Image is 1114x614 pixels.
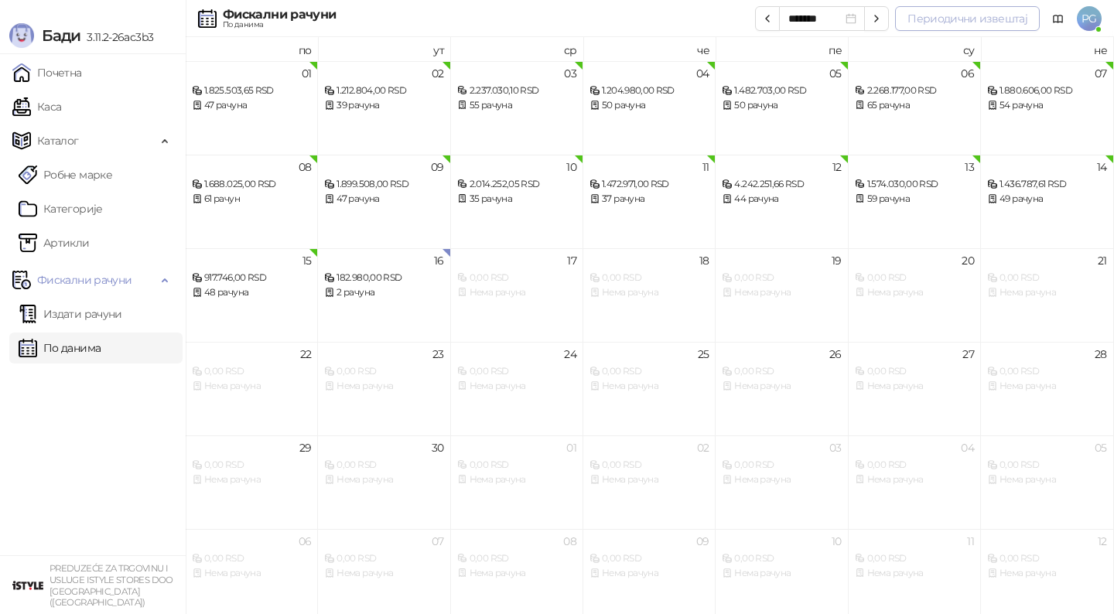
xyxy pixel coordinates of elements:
div: 19 [832,255,842,266]
th: по [186,37,318,61]
td: 2025-10-01 [451,435,583,529]
div: 0,00 RSD [855,551,974,566]
div: 13 [965,162,974,172]
div: Нема рачуна [324,472,443,487]
div: 29 [299,442,312,453]
div: 11 [967,536,974,547]
td: 2025-09-08 [186,155,318,248]
td: 2025-09-23 [318,342,450,435]
div: 0,00 RSD [589,551,709,566]
div: 0,00 RSD [855,364,974,379]
div: 06 [961,68,974,79]
div: Нема рачуна [987,566,1106,581]
span: 3.11.2-26ac3b3 [80,30,153,44]
div: 12 [1098,536,1107,547]
div: 23 [432,349,444,360]
div: 0,00 RSD [987,458,1106,472]
div: Нема рачуна [722,285,841,300]
td: 2025-09-12 [716,155,848,248]
div: Нема рачуна [324,566,443,581]
div: 11 [702,162,709,172]
div: Нема рачуна [589,285,709,300]
div: 47 рачуна [324,192,443,206]
div: 10 [832,536,842,547]
a: По данима [19,333,101,363]
div: 07 [432,536,444,547]
div: 0,00 RSD [457,364,576,379]
button: Периодични извештај [895,6,1040,31]
div: 0,00 RSD [324,364,443,379]
div: Нема рачуна [457,472,576,487]
div: 47 рачуна [192,98,311,113]
td: 2025-09-22 [186,342,318,435]
div: 12 [832,162,842,172]
div: 04 [961,442,974,453]
a: Почетна [12,57,82,88]
div: 0,00 RSD [192,364,311,379]
div: Нема рачуна [457,285,576,300]
div: Нема рачуна [855,285,974,300]
td: 2025-09-28 [981,342,1113,435]
div: Нема рачуна [722,472,841,487]
div: Фискални рачуни [223,9,336,21]
div: 50 рачуна [722,98,841,113]
div: 37 рачуна [589,192,709,206]
div: 2 рачуна [324,285,443,300]
div: 26 [829,349,842,360]
div: 48 рачуна [192,285,311,300]
span: Фискални рачуни [37,264,132,295]
div: 14 [1097,162,1107,172]
div: 59 рачуна [855,192,974,206]
div: 05 [829,68,842,79]
div: 2.268.177,00 RSD [855,84,974,98]
div: Нема рачуна [722,566,841,581]
div: 0,00 RSD [589,364,709,379]
a: Робне марке [19,159,112,190]
div: 16 [434,255,444,266]
div: Нема рачуна [987,472,1106,487]
div: 07 [1095,68,1107,79]
div: Нема рачуна [589,566,709,581]
td: 2025-09-27 [849,342,981,435]
td: 2025-09-01 [186,61,318,155]
div: 06 [299,536,312,547]
a: Документација [1046,6,1071,31]
div: 02 [697,442,709,453]
th: че [583,37,716,61]
th: не [981,37,1113,61]
div: 54 рачуна [987,98,1106,113]
div: 61 рачун [192,192,311,206]
div: 65 рачуна [855,98,974,113]
div: 1.899.508,00 RSD [324,177,443,192]
td: 2025-09-02 [318,61,450,155]
div: Нема рачуна [987,379,1106,394]
div: 39 рачуна [324,98,443,113]
div: Нема рачуна [457,379,576,394]
div: 0,00 RSD [324,458,443,472]
div: 25 [698,349,709,360]
a: ArtikliАртикли [19,227,90,258]
div: 09 [696,536,709,547]
div: 0,00 RSD [589,458,709,472]
div: 49 рачуна [987,192,1106,206]
div: Нема рачуна [589,379,709,394]
td: 2025-09-20 [849,248,981,342]
span: PG [1077,6,1102,31]
a: Каса [12,91,61,122]
div: 0,00 RSD [457,458,576,472]
div: 0,00 RSD [457,271,576,285]
td: 2025-09-06 [849,61,981,155]
div: Нема рачуна [192,566,311,581]
div: По данима [223,21,336,29]
div: 0,00 RSD [855,458,974,472]
a: Категорије [19,193,103,224]
div: 1.880.606,00 RSD [987,84,1106,98]
div: 15 [302,255,312,266]
div: 1.436.787,61 RSD [987,177,1106,192]
div: 1.688.025,00 RSD [192,177,311,192]
div: 01 [566,442,576,453]
div: 05 [1095,442,1107,453]
div: 08 [563,536,576,547]
div: 08 [299,162,312,172]
td: 2025-09-25 [583,342,716,435]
